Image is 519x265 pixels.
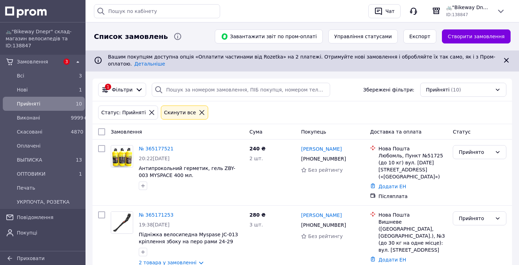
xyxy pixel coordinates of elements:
[139,212,173,218] a: № 365171253
[451,87,461,93] span: (10)
[112,86,132,93] span: Фільтри
[17,114,68,121] span: Виконані
[94,32,168,42] span: Список замовлень
[308,233,343,239] span: Без рейтингу
[111,129,142,135] span: Замовлення
[453,129,471,135] span: Статус
[308,167,343,173] span: Без рейтингу
[17,170,68,177] span: ОПТОВИКИ
[446,4,491,11] span: 🚲"Bikeway Dnepr" склад-магазин велосипедів та комплектуючих
[71,129,83,135] span: 4870
[378,211,447,218] div: Нова Пошта
[459,215,492,222] div: Прийнято
[426,86,450,93] span: Прийняті
[250,146,266,151] span: 240 ₴
[378,218,447,253] div: Вишневе ([GEOGRAPHIC_DATA], [GEOGRAPHIC_DATA].), №3 (до 30 кг на одне місце): вул. [STREET_ADDRESS]
[94,4,220,18] input: Пошук по кабінету
[378,184,406,189] a: Додати ЕН
[301,145,342,152] a: [PERSON_NAME]
[63,59,70,65] span: 3
[378,257,406,263] a: Додати ЕН
[17,256,45,261] span: Приховати
[76,101,82,107] span: 10
[446,12,468,17] span: ID: 138847
[17,100,68,107] span: Прийняті
[378,152,447,180] div: Любомль, Пункт №51725 (до 10 кг) вул. [DATE][STREET_ADDRESS] («[GEOGRAPHIC_DATA]»)
[403,29,436,43] button: Експорт
[442,29,511,43] a: Створити замовлення
[71,115,87,121] span: 9999+
[139,146,173,151] a: № 365177521
[328,29,398,43] button: Управління статусами
[163,109,197,116] div: Cкинути все
[111,212,133,233] img: Фото товару
[152,83,330,97] input: Пошук за номером замовлення, ПІБ покупця, номером телефону, Email, номером накладної
[76,157,82,163] span: 13
[111,145,132,167] img: Фото товару
[134,61,165,67] a: Детальніше
[100,109,147,116] div: Статус: Прийняті
[459,148,492,156] div: Прийнято
[301,212,342,219] a: [PERSON_NAME]
[250,129,262,135] span: Cума
[17,156,68,163] span: ВЫПИСКА
[250,212,266,218] span: 280 ₴
[139,156,170,161] span: 20:22[DATE]
[6,28,82,42] span: 🚲"Bikeway Dnepr" склад-магазин велосипедів та комплектуючих
[301,129,326,135] span: Покупець
[17,72,68,79] span: Всi
[215,29,323,43] button: Завантажити звіт по пром-оплаті
[139,222,170,227] span: 19:38[DATE]
[111,211,133,234] a: Фото товару
[79,87,82,93] span: 1
[139,165,235,178] a: Антипрокольний герметик, гель ZBY-003 MYSPACE 400 мл.
[79,171,82,177] span: 1
[378,193,447,200] div: Післяплата
[250,156,263,161] span: 2 шт.
[17,142,82,149] span: Оплачені
[370,129,422,135] span: Доставка та оплата
[17,184,82,191] span: Печать
[301,222,346,228] span: [PHONE_NUMBER]
[301,156,346,162] span: [PHONE_NUMBER]
[17,214,82,221] span: Повідомлення
[17,198,82,205] span: УКРПОЧТА, РОЗЕТКА
[108,54,495,67] span: Вашим покупцям доступна опція «Оплатити частинами від Rozetka» на 2 платежі. Отримуйте нові замов...
[6,43,31,48] span: ID: 138847
[250,222,263,227] span: 3 шт.
[79,73,82,79] span: 3
[111,145,133,168] a: Фото товару
[17,128,68,135] span: Скасовані
[368,4,401,18] button: Чат
[139,232,238,244] a: Підніжка велосипедна Myspase JC-013 кріплення збоку на перо рами 24-29
[384,6,396,16] div: Чат
[378,145,447,152] div: Нова Пошта
[17,229,82,236] span: Покупці
[363,86,414,93] span: Збережені фільтри:
[17,86,68,93] span: Нові
[17,58,60,65] span: Замовлення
